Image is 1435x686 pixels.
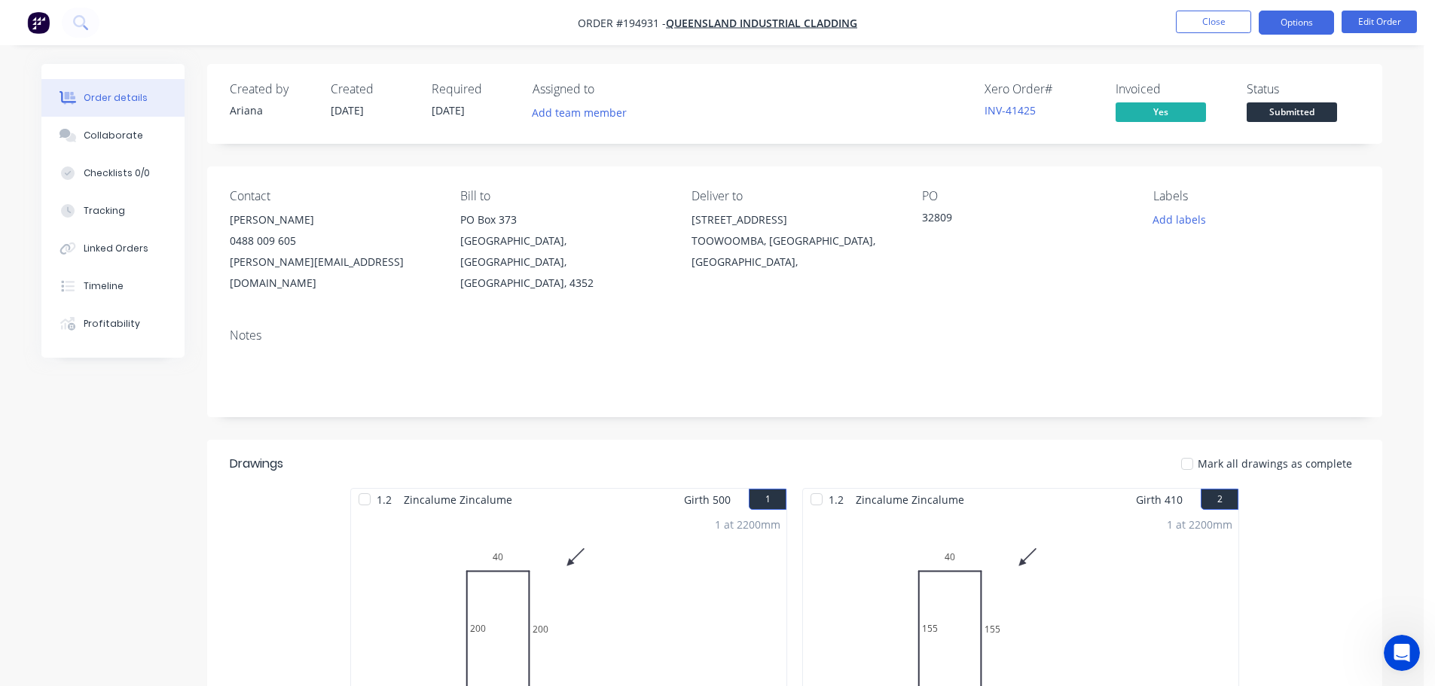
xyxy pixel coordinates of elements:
div: 32809 [922,209,1110,230]
div: Drawings [230,455,283,473]
div: Invoiced [1116,82,1229,96]
div: [GEOGRAPHIC_DATA], [GEOGRAPHIC_DATA], [GEOGRAPHIC_DATA], 4352 [460,230,667,294]
div: Maricar [53,68,93,84]
img: Profile image for Team [17,108,47,139]
span: Yes [1116,102,1206,121]
span: Home [22,508,53,518]
div: Order details [84,91,148,105]
div: [PERSON_NAME] [53,458,141,474]
div: Team [53,123,81,139]
div: [STREET_ADDRESS]TOOWOOMBA, [GEOGRAPHIC_DATA], [GEOGRAPHIC_DATA], [692,209,898,273]
span: Hi [PERSON_NAME], thanks for your patience. This has been resolved, and your access level has bee... [53,276,756,288]
div: PO [922,189,1128,203]
button: Close [1176,11,1251,33]
button: Help [226,470,301,530]
span: Hey [PERSON_NAME] 👋 Welcome to Factory! Take a look around, and if you have any questions just le... [53,444,740,456]
div: • [DATE] [144,458,186,474]
button: Timeline [41,267,185,305]
div: Deliver to [692,189,898,203]
div: Tracking [84,204,125,218]
div: Created [331,82,414,96]
span: Messages [84,508,142,518]
button: Order details [41,79,185,117]
span: Zincalume Zincalume [398,489,518,511]
div: Timeline [84,279,124,293]
button: Checklists 0/0 [41,154,185,192]
span: Help [252,508,276,518]
span: Girth 500 [684,489,731,511]
img: Profile image for Maricar [17,53,47,83]
div: [STREET_ADDRESS] [692,209,898,230]
iframe: Intercom live chat [1384,635,1420,671]
button: 1 [749,489,786,510]
button: Messages [75,470,151,530]
span: Hi [PERSON_NAME], that's Perfect! Give us a yell if you need anything else. Otherwise, have a gre... [53,221,609,233]
button: Ask a question [83,424,219,454]
div: 0488 009 605 [230,230,436,252]
div: PO Box 373[GEOGRAPHIC_DATA], [GEOGRAPHIC_DATA], [GEOGRAPHIC_DATA], 4352 [460,209,667,294]
div: Close [264,6,292,33]
div: Maricar [53,235,93,251]
img: Factory [27,11,50,34]
button: Add team member [533,102,635,123]
span: 1.2 [371,489,398,511]
button: Add team member [524,102,635,123]
button: Add labels [1144,209,1214,230]
span: Zincalume Zincalume [850,489,970,511]
div: Xero Order # [985,82,1098,96]
span: Girth 410 [1136,489,1183,511]
span: Perfect! Thanks for confirming, hope you have a great [DATE]. I'll close this ticket now 👋 [53,332,524,344]
span: [DATE] [331,103,364,117]
button: Options [1259,11,1334,35]
div: Maricar [53,346,93,362]
div: • [DATE] [96,235,138,251]
div: Assigned to [533,82,683,96]
div: • [DATE] [96,68,138,84]
button: Submitted [1247,102,1337,125]
button: Collaborate [41,117,185,154]
div: Maricar [53,402,93,418]
span: Please use these photos in the mean time and I will let you know once this has been resolved. [53,53,551,66]
div: Notes [230,328,1360,343]
div: Team [53,179,81,195]
img: Profile image for Maricar [17,331,47,361]
div: Collaborate [84,129,143,142]
div: Maricar [53,291,93,306]
div: Linked Orders [84,242,148,255]
img: Profile image for Maricar [17,276,47,306]
div: • [DATE] [84,123,127,139]
button: News [151,470,226,530]
div: • [DATE] [96,402,138,418]
div: [PERSON_NAME][EMAIL_ADDRESS][DOMAIN_NAME] [230,252,436,294]
span: Submitted [1247,102,1337,121]
button: 2 [1201,489,1238,510]
a: Queensland Industrial Cladding [666,16,857,30]
span: [DATE] [432,103,465,117]
div: TOOWOOMBA, [GEOGRAPHIC_DATA], [GEOGRAPHIC_DATA], [692,230,898,273]
div: • [DATE] [96,346,138,362]
div: [PERSON_NAME] [230,209,436,230]
div: 1 at 2200mm [715,517,780,532]
div: Profitability [84,317,140,331]
span: 1.2 [823,489,850,511]
a: INV-41425 [985,103,1036,117]
button: Linked Orders [41,230,185,267]
img: Profile image for Maricar [17,387,47,417]
div: [PERSON_NAME]0488 009 605[PERSON_NAME][EMAIL_ADDRESS][DOMAIN_NAME] [230,209,436,294]
img: Profile image for Team [17,164,47,194]
button: Profitability [41,305,185,343]
button: Tracking [41,192,185,230]
div: Required [432,82,514,96]
div: Labels [1153,189,1360,203]
span: News [174,508,203,518]
div: 1 at 2200mm [1167,517,1232,532]
img: Profile image for Maricar [17,220,47,250]
span: Kindly inform us if you encounter something unusual once more. I'll close this ticket now, thanks 👋 [53,388,580,400]
div: Created by [230,82,313,96]
div: Bill to [460,189,667,203]
div: • [DATE] [96,291,138,306]
button: Edit Order [1342,11,1417,33]
div: Status [1247,82,1360,96]
span: Order #194931 - [578,16,666,30]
